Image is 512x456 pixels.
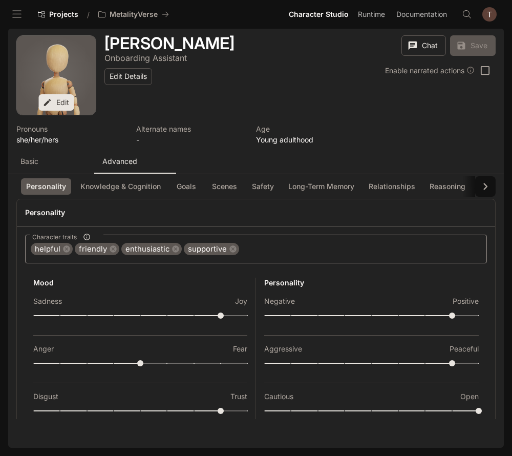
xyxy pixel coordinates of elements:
button: Open character details dialog [136,123,244,145]
img: User avatar [482,7,497,22]
div: supportive [184,243,239,255]
button: Edit Details [104,68,152,85]
div: enthusiastic [121,243,182,255]
button: Open Command Menu [457,4,477,25]
p: Negative [264,296,295,306]
p: Onboarding Assistant [104,53,187,63]
p: Joy [235,296,247,306]
div: friendly [75,243,119,255]
p: Sadness [33,296,62,306]
a: Go to projects [33,4,83,25]
h6: Mood [33,278,247,288]
span: enthusiastic [121,243,174,255]
p: Young adulthood [256,134,364,145]
p: Open [460,391,479,402]
span: Projects [49,10,78,19]
p: Fear [233,344,247,354]
div: helpful [31,243,73,255]
p: MetalityVerse [110,10,158,19]
button: Relationships [364,178,420,195]
button: Character traits [80,230,94,244]
h6: Personality [264,278,479,288]
div: / [83,9,94,20]
h1: [PERSON_NAME] [104,33,234,53]
span: helpful [31,243,65,255]
div: Avatar image [17,36,96,115]
span: supportive [184,243,231,255]
p: - [136,134,244,145]
button: Open character details dialog [256,123,364,145]
a: Character Studio [285,4,353,25]
p: she/her/hers [16,134,124,145]
button: Knowledge & Cognition [75,178,166,195]
p: Basic [20,156,38,167]
button: Long-Term Memory [283,178,359,195]
button: Personality [21,178,71,195]
button: Scenes [207,178,242,195]
span: Runtime [358,8,385,21]
button: open drawer [8,5,26,24]
button: Safety [246,178,279,195]
span: Documentation [396,8,447,21]
p: Cautious [264,391,293,402]
button: Open character avatar dialog [17,36,96,115]
button: Open character details dialog [16,123,124,145]
span: friendly [75,243,111,255]
span: Character Studio [289,8,349,21]
a: Runtime [354,4,391,25]
p: Anger [33,344,54,354]
button: Reasoning [424,178,471,195]
p: Positive [453,296,479,306]
h4: Personality [25,208,487,218]
button: User avatar [479,4,500,25]
p: Advanced [102,156,137,167]
button: Open character details dialog [104,35,234,52]
p: Aggressive [264,344,302,354]
button: Edit [39,94,74,111]
a: Documentation [392,4,455,25]
p: Trust [230,391,247,402]
button: Goals [170,178,203,195]
p: Peaceful [450,344,479,354]
button: Open character details dialog [104,52,187,64]
p: Alternate names [136,123,244,134]
p: Pronouns [16,123,124,134]
button: Chat [401,35,446,56]
p: Disgust [33,391,58,402]
span: Character traits [32,233,77,241]
div: Enable narrated actions [385,65,475,76]
p: Age [256,123,364,134]
button: All workspaces [94,4,174,25]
